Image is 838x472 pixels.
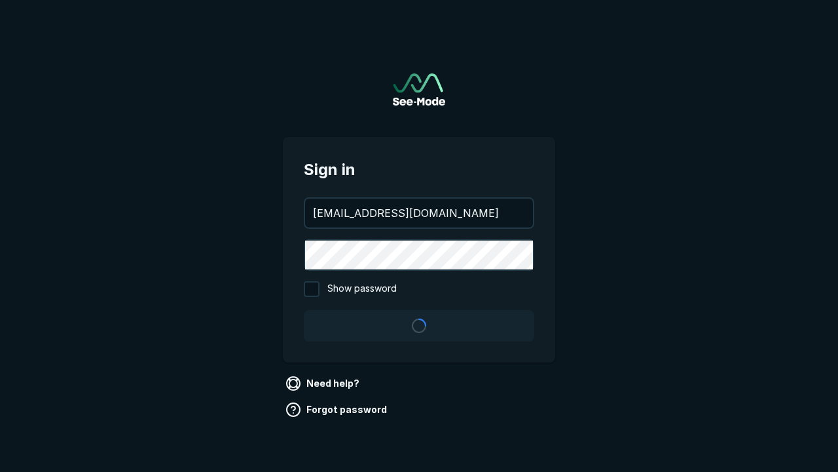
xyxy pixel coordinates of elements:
a: Forgot password [283,399,392,420]
span: Sign in [304,158,534,182]
a: Need help? [283,373,365,394]
img: See-Mode Logo [393,73,445,106]
span: Show password [327,281,397,297]
input: your@email.com [305,199,533,227]
a: Go to sign in [393,73,445,106]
